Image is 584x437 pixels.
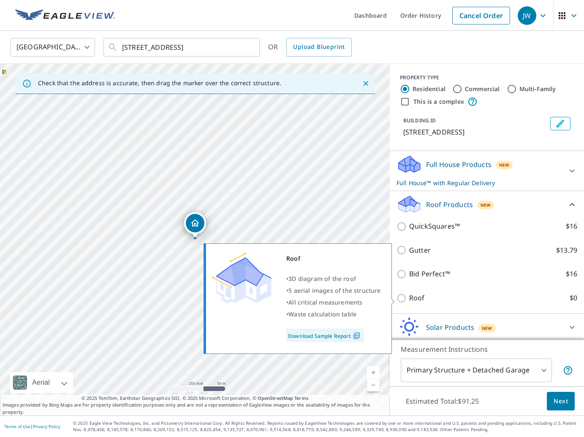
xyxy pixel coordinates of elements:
span: All critical measurements [288,298,362,306]
p: BUILDING ID [403,117,436,124]
div: • [286,308,381,320]
div: Aerial [30,372,52,393]
div: JW [518,6,536,25]
span: Upload Blueprint [293,42,345,52]
input: Search by address or latitude-longitude [122,35,242,59]
span: Waste calculation table [288,310,356,318]
div: Dropped pin, building 1, Residential property, 7721 W Harmony St Wichita, KS 67209 [184,212,206,238]
p: | [4,424,60,429]
a: Terms [294,395,308,401]
p: QuickSquares™ [409,221,460,232]
div: Roof ProductsNew [397,194,577,214]
div: Full House ProductsNewFull House™ with Regular Delivery [397,154,577,187]
span: 3D diagram of the roof [288,275,356,283]
a: OpenStreetMap [258,395,293,401]
span: New [499,162,510,168]
p: $16 [566,221,577,232]
p: Gutter [409,245,431,256]
a: Current Level 17, Zoom Out [367,379,380,391]
a: Upload Blueprint [286,38,351,57]
div: • [286,297,381,308]
img: Premium [212,253,272,303]
div: Primary Structure + Detached Garage [401,359,552,382]
p: Full House Products [426,159,492,170]
button: Edit building 1 [550,117,570,130]
div: Solar ProductsNew [397,317,577,337]
p: Roof Products [426,200,473,210]
span: New [481,202,491,208]
p: Check that the address is accurate, then drag the marker over the correct structure. [38,79,281,87]
span: © 2025 TomTom, Earthstar Geographics SIO, © 2025 Microsoft Corporation, © [81,395,308,402]
label: Residential [413,85,445,93]
img: Pdf Icon [351,332,362,340]
img: EV Logo [15,9,115,22]
div: [GEOGRAPHIC_DATA] [11,35,95,59]
p: Solar Products [426,322,474,332]
span: Next [554,396,568,407]
a: Privacy Policy [33,424,60,429]
div: • [286,273,381,285]
span: New [482,325,492,332]
p: $16 [566,269,577,279]
p: [STREET_ADDRESS] [403,127,547,137]
div: PROPERTY TYPE [400,74,574,81]
p: Estimated Total: $91.25 [399,392,486,410]
span: Your report will include the primary structure and a detached garage if one exists. [563,365,573,375]
a: Current Level 17, Zoom In [367,366,380,379]
label: Commercial [465,85,500,93]
p: © 2025 Eagle View Technologies, Inc. and Pictometry International Corp. All Rights Reserved. Repo... [73,420,580,433]
a: Terms of Use [4,424,30,429]
div: Roof [286,253,381,264]
p: $13.79 [556,245,577,256]
span: 5 aerial images of the structure [288,286,380,294]
p: $0 [570,293,577,303]
label: Multi-Family [519,85,556,93]
p: Roof [409,293,425,303]
div: • [286,285,381,297]
p: Full House™ with Regular Delivery [397,178,562,187]
button: Close [360,78,371,89]
a: Cancel Order [452,7,510,24]
div: Aerial [10,372,73,393]
p: Measurement Instructions [401,344,573,354]
button: Next [547,392,575,411]
div: OR [268,38,352,57]
a: Download Sample Report [286,329,364,342]
label: This is a complex [413,97,464,106]
p: Bid Perfect™ [409,269,450,279]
